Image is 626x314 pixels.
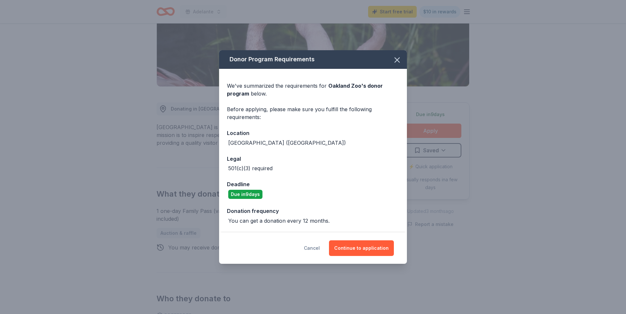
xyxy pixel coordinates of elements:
[329,240,394,256] button: Continue to application
[227,155,399,163] div: Legal
[304,240,320,256] button: Cancel
[219,50,407,69] div: Donor Program Requirements
[228,164,273,172] div: 501(c)(3) required
[227,129,399,137] div: Location
[227,82,399,97] div: We've summarized the requirements for below.
[228,190,262,199] div: Due in 9 days
[228,139,346,147] div: [GEOGRAPHIC_DATA] ([GEOGRAPHIC_DATA])
[228,217,330,225] div: You can get a donation every 12 months.
[227,180,399,188] div: Deadline
[227,207,399,215] div: Donation frequency
[227,105,399,121] div: Before applying, please make sure you fulfill the following requirements:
